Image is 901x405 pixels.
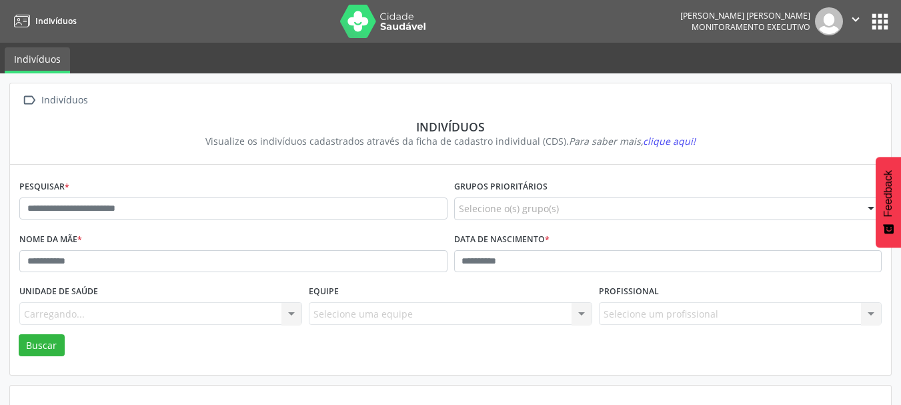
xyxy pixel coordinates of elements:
label: Nome da mãe [19,230,82,250]
span: Monitoramento Executivo [692,21,810,33]
label: Equipe [309,282,339,302]
div: Visualize os indivíduos cadastrados através da ficha de cadastro individual (CDS). [29,134,872,148]
a: Indivíduos [5,47,70,73]
label: Grupos prioritários [454,177,548,197]
span: Feedback [882,170,894,217]
span: Selecione o(s) grupo(s) [459,201,559,216]
div: Indivíduos [29,119,872,134]
label: Pesquisar [19,177,69,197]
a:  Indivíduos [19,91,90,110]
button: apps [868,10,892,33]
img: img [815,7,843,35]
button: Buscar [19,334,65,357]
label: Profissional [599,282,659,302]
i:  [848,12,863,27]
button:  [843,7,868,35]
button: Feedback - Mostrar pesquisa [876,157,901,248]
label: Data de nascimento [454,230,550,250]
div: Indivíduos [39,91,90,110]
i:  [19,91,39,110]
label: Unidade de saúde [19,282,98,302]
span: Indivíduos [35,15,77,27]
a: Indivíduos [9,10,77,32]
div: [PERSON_NAME] [PERSON_NAME] [680,10,810,21]
i: Para saber mais, [569,135,696,147]
span: clique aqui! [643,135,696,147]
